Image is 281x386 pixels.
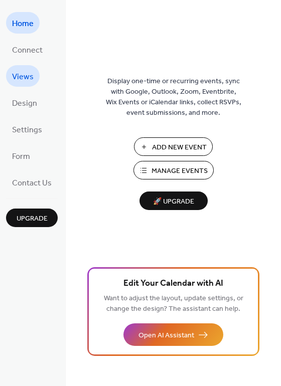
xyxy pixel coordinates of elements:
span: Form [12,149,30,164]
button: Open AI Assistant [123,323,223,346]
button: 🚀 Upgrade [139,191,208,210]
button: Add New Event [134,137,213,156]
a: Design [6,92,43,113]
span: Upgrade [17,214,48,224]
span: Edit Your Calendar with AI [123,277,223,291]
span: Add New Event [152,142,207,153]
span: Views [12,69,34,85]
button: Upgrade [6,209,58,227]
span: Connect [12,43,43,58]
a: Settings [6,118,48,140]
a: Home [6,12,40,34]
span: Display one-time or recurring events, sync with Google, Outlook, Zoom, Eventbrite, Wix Events or ... [106,76,241,118]
span: Design [12,96,37,111]
span: Manage Events [152,166,208,176]
span: Settings [12,122,42,138]
a: Contact Us [6,171,58,193]
span: Contact Us [12,175,52,191]
a: Connect [6,39,49,60]
span: 🚀 Upgrade [146,195,202,209]
span: Open AI Assistant [138,330,194,341]
span: Home [12,16,34,32]
a: Form [6,145,36,166]
button: Manage Events [133,161,214,179]
a: Views [6,65,40,87]
span: Want to adjust the layout, update settings, or change the design? The assistant can help. [104,292,243,316]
